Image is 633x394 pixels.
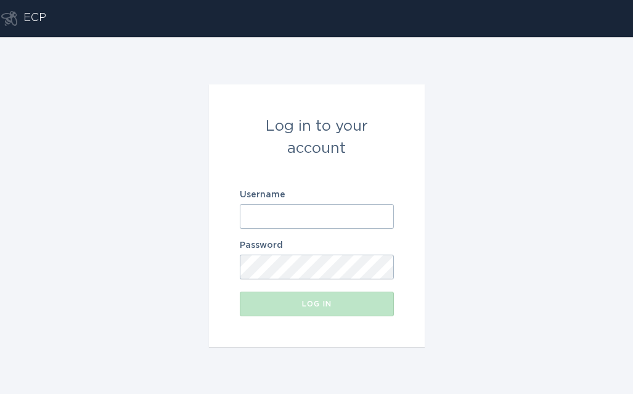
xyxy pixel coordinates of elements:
[23,11,46,26] div: ECP
[246,300,388,308] div: Log in
[1,11,17,26] button: Go to dashboard
[240,115,394,160] div: Log in to your account
[240,241,394,250] label: Password
[240,191,394,199] label: Username
[240,292,394,316] button: Log in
